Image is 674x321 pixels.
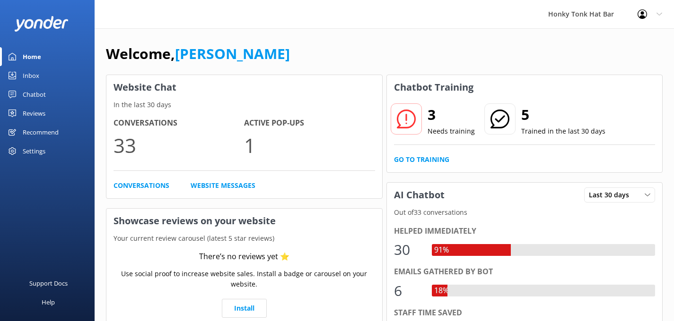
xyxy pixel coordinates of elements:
div: Recommend [23,123,59,142]
a: Install [222,299,267,318]
div: There’s no reviews yet ⭐ [199,251,289,263]
div: Home [23,47,41,66]
div: Settings [23,142,45,160]
h4: Conversations [114,117,244,129]
h3: Website Chat [106,75,382,100]
div: 91% [432,244,451,256]
div: Emails gathered by bot [394,266,656,278]
h1: Welcome, [106,42,290,65]
h3: AI Chatbot [387,183,452,207]
h2: 5 [521,103,605,126]
div: Reviews [23,104,45,123]
span: Last 30 days [589,190,635,200]
div: 18% [432,285,451,297]
a: [PERSON_NAME] [175,44,290,63]
p: Trained in the last 30 days [521,126,605,136]
div: Helped immediately [394,225,656,237]
p: 33 [114,129,244,161]
a: Website Messages [191,180,255,191]
h3: Showcase reviews on your website [106,209,382,233]
div: Inbox [23,66,39,85]
p: 1 [244,129,375,161]
div: Help [42,293,55,312]
h4: Active Pop-ups [244,117,375,129]
img: yonder-white-logo.png [14,16,69,32]
div: Staff time saved [394,307,656,319]
div: Support Docs [29,274,68,293]
p: Use social proof to increase website sales. Install a badge or carousel on your website. [114,269,375,290]
a: Conversations [114,180,169,191]
div: 30 [394,238,422,261]
h3: Chatbot Training [387,75,481,100]
a: Go to Training [394,154,449,165]
p: Out of 33 conversations [387,207,663,218]
h2: 3 [428,103,475,126]
p: In the last 30 days [106,100,382,110]
div: 6 [394,279,422,302]
div: Chatbot [23,85,46,104]
p: Needs training [428,126,475,136]
p: Your current review carousel (latest 5 star reviews) [106,233,382,244]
